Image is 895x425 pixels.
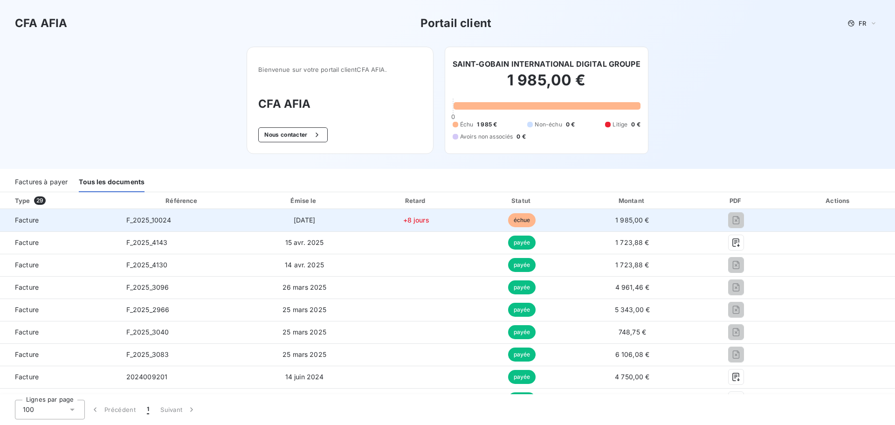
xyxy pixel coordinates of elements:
span: 25 mars 2025 [282,350,326,358]
span: F_2025_3096 [126,283,169,291]
span: 29 [34,196,46,205]
span: payée [508,258,536,272]
span: Facture [7,327,111,337]
h2: 1 985,00 € [453,71,640,99]
span: 14 juin 2024 [285,373,324,381]
div: Statut [471,196,572,205]
span: Échu [460,120,474,129]
button: Précédent [85,400,141,419]
span: 100 [23,405,34,414]
div: Tous les documents [79,173,145,192]
h3: Portail client [420,15,491,32]
span: F_2025_10024 [126,216,172,224]
span: Bienvenue sur votre portail client CFA AFIA . [258,66,421,73]
div: Montant [576,196,689,205]
span: 15 avr. 2025 [285,238,324,246]
span: F_2025_4130 [126,261,168,269]
span: F_2025_4143 [126,238,168,246]
span: [DATE] [294,216,316,224]
div: Émise le [248,196,361,205]
span: FR [859,20,866,27]
span: 4 961,46 € [615,283,650,291]
span: payée [508,303,536,317]
span: Facture [7,305,111,314]
button: 1 [141,400,155,419]
div: Retard [365,196,468,205]
span: 0 € [566,120,575,129]
div: Factures à payer [15,173,68,192]
span: 748,75 € [619,328,646,336]
h3: CFA AFIA [15,15,67,32]
span: 0 € [631,120,640,129]
span: 1 985,00 € [615,216,649,224]
button: Nous contacter [258,127,327,142]
span: payée [508,370,536,384]
span: Facture [7,216,111,225]
span: 5 343,00 € [615,306,650,314]
span: 25 mars 2025 [282,328,326,336]
h3: CFA AFIA [258,96,421,112]
span: Non-échu [535,120,562,129]
span: F_2025_2966 [126,306,170,314]
span: 26 mars 2025 [282,283,327,291]
div: Type [9,196,117,205]
span: 0 [451,113,455,120]
span: Facture [7,350,111,359]
span: 6 106,08 € [615,350,650,358]
span: 1 723,88 € [615,261,649,269]
span: 4 750,00 € [615,373,650,381]
div: Référence [165,197,197,204]
span: payée [508,325,536,339]
div: PDF [692,196,780,205]
span: Avoirs non associés [460,132,513,141]
span: Litige [613,120,627,129]
span: F_2025_3040 [126,328,169,336]
span: 1 985 € [477,120,497,129]
span: payée [508,348,536,362]
span: 25 mars 2025 [282,306,326,314]
span: Facture [7,238,111,247]
span: F_2025_3083 [126,350,169,358]
span: Facture [7,260,111,270]
span: payée [508,392,536,406]
span: 14 avr. 2025 [285,261,324,269]
div: Actions [784,196,893,205]
span: Facture [7,283,111,292]
span: +8 jours [403,216,429,224]
span: payée [508,280,536,294]
span: 2024009201 [126,373,168,381]
span: payée [508,236,536,250]
button: Suivant [155,400,202,419]
span: échue [508,213,536,227]
span: Facture [7,372,111,382]
h6: SAINT-GOBAIN INTERNATIONAL DIGITAL GROUPE [453,58,640,70]
span: 0 € [516,132,525,141]
span: 1 723,88 € [615,238,649,246]
span: 1 [147,405,149,414]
